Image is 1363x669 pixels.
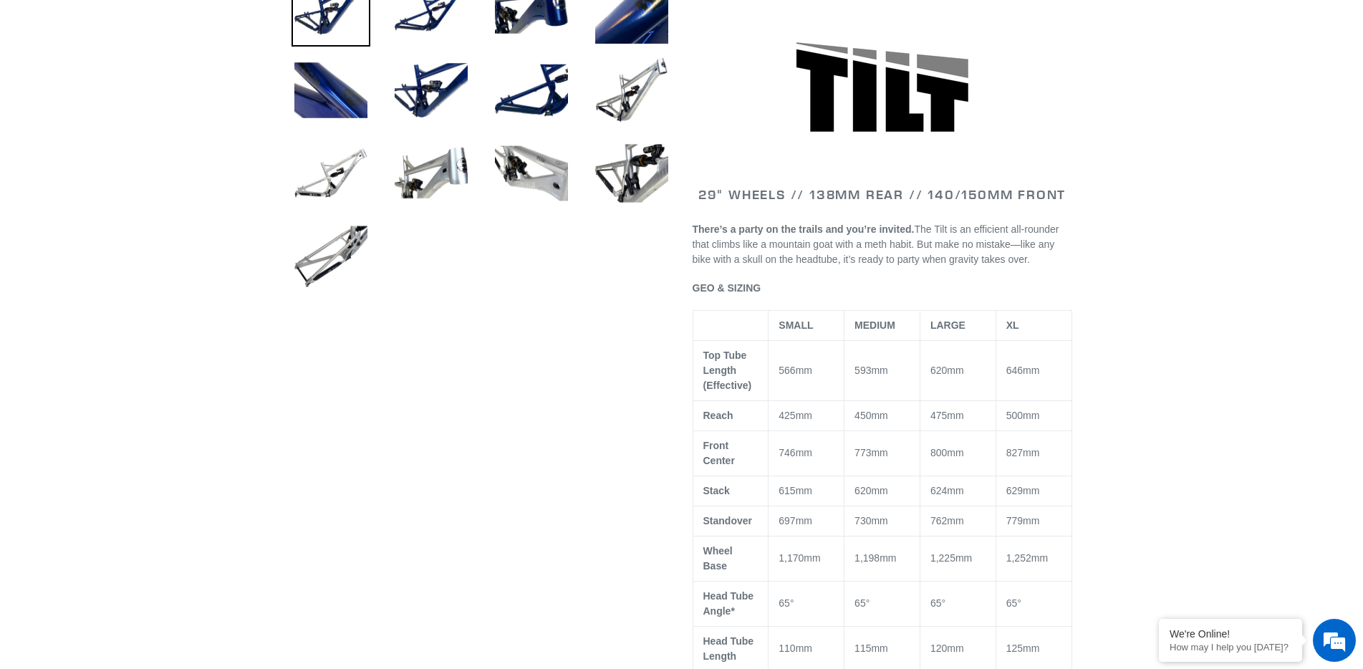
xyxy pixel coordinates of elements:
div: Minimize live chat window [235,7,269,42]
td: 646mm [996,340,1071,400]
td: 730mm [844,506,920,536]
textarea: Type your message and hit 'Enter' [7,391,273,441]
td: 762mm [920,506,996,536]
span: We're online! [83,181,198,325]
span: Reach [703,410,733,421]
td: 773mm [844,430,920,476]
span: SMALL [779,319,813,331]
span: 615mm [779,485,812,496]
span: Wheel Base [703,545,733,572]
td: 65 [844,581,920,626]
img: Load image into Gallery viewer, TILT - Frameset [292,134,370,213]
div: Chat with us now [96,80,262,99]
div: Navigation go back [16,79,37,100]
span: Standover [703,515,752,526]
span: ° [790,597,794,609]
span: XL [1006,319,1019,331]
img: Load image into Gallery viewer, TILT - Frameset [392,134,471,213]
img: Load image into Gallery viewer, TILT - Frameset [392,51,471,130]
span: GEO & SIZING [693,282,761,294]
td: 593mm [844,340,920,400]
span: 629mm [1006,485,1040,496]
span: LARGE [930,319,965,331]
td: 1,170mm [769,536,844,581]
td: 450mm [844,400,920,430]
span: Head Tube Length [703,635,754,662]
td: 697mm [769,506,844,536]
span: ° [941,597,945,609]
span: 620mm [854,485,888,496]
td: 1,252mm [996,536,1071,581]
div: We're Online! [1170,628,1291,640]
img: d_696896380_company_1647369064580_696896380 [46,72,82,107]
span: 29" WHEELS // 138mm REAR // 140/150mm FRONT [698,186,1066,203]
td: 65 [769,581,844,626]
b: There’s a party on the trails and you’re invited. [693,223,915,235]
img: Load image into Gallery viewer, TILT - Frameset [592,51,671,130]
img: Load image into Gallery viewer, TILT - Frameset [292,217,370,296]
td: 65 [920,581,996,626]
td: 425mm [769,400,844,430]
span: Top Tube Length (Effective) [703,350,752,391]
img: Load image into Gallery viewer, TILT - Frameset [492,134,571,213]
span: ° [1017,597,1021,609]
span: Front Center [703,440,735,466]
span: Head Tube Angle* [703,590,754,617]
span: ° [866,597,870,609]
span: 624mm [930,485,964,496]
td: 827mm [996,430,1071,476]
td: 500mm [996,400,1071,430]
span: MEDIUM [854,319,895,331]
img: Load image into Gallery viewer, TILT - Frameset [492,51,571,130]
td: 475mm [920,400,996,430]
td: 566mm [769,340,844,400]
td: 1,225mm [920,536,996,581]
td: 746mm [769,430,844,476]
td: 65 [996,581,1071,626]
td: 800mm [920,430,996,476]
td: 620mm [920,340,996,400]
span: Stack [703,485,730,496]
img: Load image into Gallery viewer, TILT - Frameset [292,51,370,130]
span: The Tilt is an efficient all-rounder that climbs like a mountain goat with a meth habit. But make... [693,223,1059,265]
td: 1,198mm [844,536,920,581]
img: Load image into Gallery viewer, TILT - Frameset [592,134,671,213]
p: How may I help you today? [1170,642,1291,653]
td: 779mm [996,506,1071,536]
